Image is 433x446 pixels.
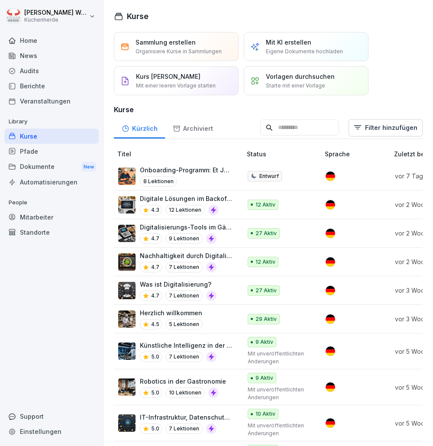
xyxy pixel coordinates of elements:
p: 12 Aktiv [255,258,275,266]
p: 12 Aktiv [255,201,275,209]
p: 4.3 [151,206,159,214]
a: DokumenteNew [4,159,99,175]
p: Digitalisierungs-Tools im Gästebereich [140,223,233,232]
p: IT-Infrastruktur, Datenschutz und Cybersecurity [140,413,233,422]
p: 4.7 [151,263,159,271]
p: Titel [117,149,243,158]
img: de.svg [326,382,335,392]
p: Mit KI erstellen [266,38,311,47]
img: ivkgprbnrw7vv10q8ezsqqeo.png [118,343,136,360]
p: 9 Aktiv [255,338,273,346]
p: 5 Lektionen [165,319,203,330]
img: de.svg [326,171,335,181]
p: Organisiere Kurse in Sammlungen [136,48,222,55]
p: 4.7 [151,235,159,242]
img: de.svg [326,418,335,428]
p: 12 Lektionen [165,205,205,215]
img: de.svg [326,229,335,238]
p: 5.0 [151,389,159,397]
a: Archiviert [165,116,220,139]
img: y5x905sgboivdubjhbpi2xxs.png [118,282,136,299]
p: Onboarding-Programm: Et Jeföhl – Kölsche Küche neu gedacht [140,165,233,175]
p: Nachhaltigkeit durch Digitalisierung in der Gastronomie [140,251,233,260]
p: 27 Aktiv [255,287,277,294]
p: Herzlich willkommen [140,308,203,317]
a: Kurse [4,129,99,144]
div: New [81,162,96,172]
p: 5.0 [151,425,159,433]
h3: Kurse [114,104,423,115]
p: Sprache [325,149,391,158]
p: 8 Lektionen [140,176,177,187]
p: Entwurf [259,172,279,180]
p: Mit unveröffentlichten Änderungen [248,386,311,401]
p: 27 Aktiv [255,229,277,237]
p: 5.0 [151,353,159,361]
p: 7 Lektionen [165,291,203,301]
p: Vorlagen durchsuchen [266,72,335,81]
a: Automatisierungen [4,175,99,190]
a: Einstellungen [4,424,99,439]
p: Robotics in der Gastronomie [140,377,226,386]
p: Eigene Dokumente hochladen [266,48,343,55]
p: 9 Aktiv [255,374,273,382]
img: f56tjaoqzv3sbdd4hjqdf53s.png [118,414,136,432]
a: Audits [4,63,99,78]
p: Digitale Lösungen im Backoffice, Produktion und Mitarbeiter [140,194,233,203]
img: b4v4bxp9jqg7hrh1pj61uj98.png [118,253,136,271]
p: 4.5 [151,320,159,328]
p: 7 Lektionen [165,352,203,362]
a: Veranstaltungen [4,94,99,109]
p: [PERSON_NAME] Wessel [24,9,87,16]
a: Mitarbeiter [4,210,99,225]
div: Berichte [4,78,99,94]
a: News [4,48,99,63]
p: Library [4,115,99,129]
img: de.svg [326,346,335,356]
img: de.svg [326,200,335,210]
img: beunn5n55mp59b8rkywsd0ne.png [118,378,136,396]
p: Status [247,149,321,158]
p: Mit einer leeren Vorlage starten [136,82,216,90]
p: Starte mit einer Vorlage [266,82,325,90]
p: Künstliche Intelligenz in der Gastronomie [140,341,233,350]
p: Küchenherde [24,17,87,23]
img: de.svg [326,257,335,267]
p: 10 Lektionen [165,388,205,398]
p: Mit unveröffentlichten Änderungen [248,350,311,365]
p: People [4,196,99,210]
p: Sammlung erstellen [136,38,196,47]
img: xu6l737wakikim15m16l3o4n.png [118,168,136,185]
p: 4.7 [151,292,159,300]
p: Was ist Digitalisierung? [140,280,216,289]
a: Pfade [4,144,99,159]
div: Dokumente [4,159,99,175]
p: Kurs [PERSON_NAME] [136,72,200,81]
p: Mit unveröffentlichten Änderungen [248,422,311,437]
p: 9 Lektionen [165,233,203,244]
img: hdwdeme71ehhejono79v574m.png [118,196,136,213]
a: Kürzlich [114,116,165,139]
p: 29 Aktiv [255,315,277,323]
p: 7 Lektionen [165,262,203,272]
p: 7 Lektionen [165,423,203,434]
a: Home [4,33,99,48]
p: 10 Aktiv [255,410,275,418]
button: Filter hinzufügen [349,119,423,136]
a: Standorte [4,225,99,240]
img: f6jfeywlzi46z76yezuzl69o.png [118,310,136,328]
img: de.svg [326,286,335,295]
img: u5o6hwt2vfcozzv2rxj2ipth.png [118,225,136,242]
